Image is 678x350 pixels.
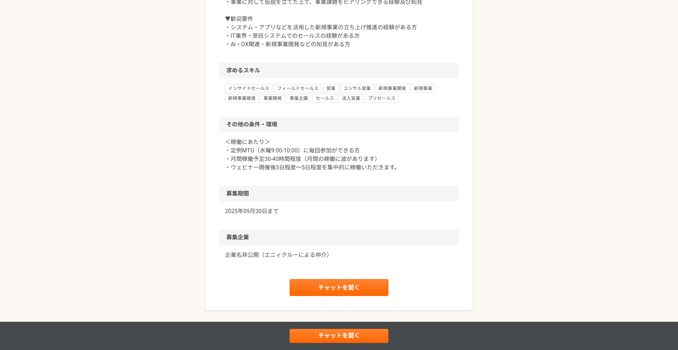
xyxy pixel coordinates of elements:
p: ＜稼働にあたり＞ ・定例MTG（水曜9:00-10:00）に毎回参加ができる方 ・月間稼働予定30-40時間程度（月間の稼働に波があります） ・ウェビナー開催後3日程度〜5日程度を集中的に稼働い... [225,138,453,172]
span: 法人営業 [339,94,363,103]
span: 営業 [323,84,339,92]
span: 事業開発 [260,94,285,103]
span: フィールドセールス [274,84,322,92]
h2: 求めるスキル [219,63,459,78]
span: 新規事業 [411,84,435,92]
a: 企業名非公開（エニィクルーによる仲介） [225,251,453,259]
span: セールス [313,94,337,103]
h2: 募集期間 [219,186,459,201]
span: コンサル営業 [340,84,374,92]
span: プリセールス [365,94,399,103]
h2: その他の条件・環境 [219,117,459,132]
span: 新規事業開発 [375,84,409,92]
span: 新規事業推進 [225,94,259,103]
span: 事業企画 [286,94,311,103]
span: インサイドセールス [225,84,273,92]
p: 2025年09月30日まで [225,207,453,216]
a: チャットを開く [290,279,388,296]
h2: 募集企業 [219,230,459,245]
a: チャットを開く [290,329,388,343]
